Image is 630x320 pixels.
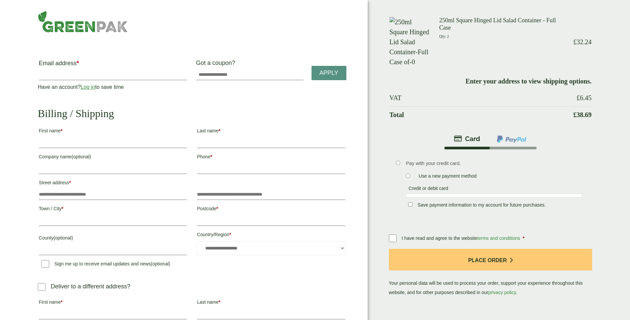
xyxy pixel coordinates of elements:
[390,106,569,123] th: Total
[38,107,346,120] h2: Billing / Shipping
[77,60,79,67] abbr: required
[406,160,582,167] p: Pay with your credit card.
[81,84,95,90] a: Log in
[38,83,188,91] p: Have an account? to save time
[389,249,592,297] p: Your personal data will be used to process your order, support your experience throughout this we...
[39,178,187,189] label: Street address
[219,128,221,133] abbr: required
[197,126,345,137] label: Last name
[319,70,338,77] span: Apply
[51,282,131,291] p: Deliver to a different address?
[406,186,451,193] label: Credit or debit card
[523,236,524,241] abbr: required
[72,154,91,159] span: (optional)
[402,236,521,241] span: I have read and agree to the website
[39,204,187,215] label: Town / City
[439,34,449,39] small: Qty: 2
[61,206,63,211] abbr: required
[496,135,527,143] img: ppcp-gateway.png
[69,180,71,185] abbr: required
[42,260,49,268] input: Sign me up to receive email updates and news(optional)
[39,152,187,163] label: Company name
[61,299,62,305] abbr: required
[197,204,345,215] label: Postcode
[312,66,346,80] a: Apply
[390,90,569,106] th: VAT
[197,230,345,241] label: Country/Region
[229,232,231,237] abbr: required
[38,11,128,33] img: GreenPak Supplies
[39,60,187,70] label: Email address
[488,290,516,295] a: privacy policy
[477,236,520,241] a: terms and conditions
[389,249,592,270] button: Place order
[439,17,569,31] h3: 250ml Square Hinged Lid Salad Container - Full Case
[573,38,591,46] bdi: 32.24
[577,94,580,101] span: £
[415,202,548,210] label: Save payment information to my account for future purchases.
[197,152,345,163] label: Phone
[197,297,345,309] label: Last name
[219,299,221,305] abbr: required
[53,235,73,240] span: (optional)
[217,206,218,211] abbr: required
[577,94,591,101] bdi: 6.45
[39,233,187,244] label: County
[390,17,431,67] img: 250ml Square Hinged Lid Salad Container-Full Case of-0
[61,128,62,133] abbr: required
[211,154,212,159] abbr: required
[573,111,577,118] span: £
[196,60,238,70] label: Got a coupon?
[573,111,591,118] bdi: 38.69
[39,261,173,268] label: Sign me up to receive email updates and news
[416,173,479,181] label: Use a new payment method
[454,135,480,143] img: stripe.png
[573,38,577,46] span: £
[390,73,592,89] td: Enter your address to view shipping options.
[151,261,170,266] span: (optional)
[39,126,187,137] label: First name
[39,297,187,309] label: First name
